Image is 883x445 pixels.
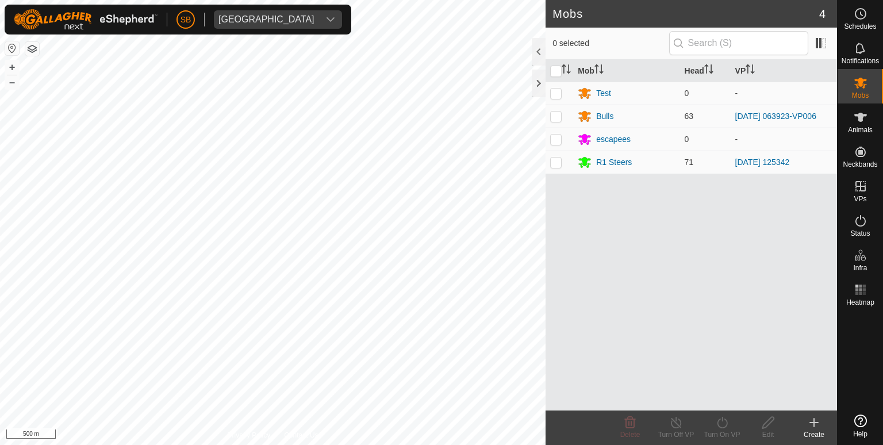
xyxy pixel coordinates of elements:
div: Test [596,87,611,99]
th: Head [680,60,731,82]
span: Mobs [852,92,869,99]
span: 63 [685,112,694,121]
span: Status [850,230,870,237]
span: Notifications [842,57,879,64]
span: Infra [853,264,867,271]
span: 71 [685,158,694,167]
p-sorticon: Activate to sort [746,66,755,75]
span: VPs [854,195,866,202]
span: Neckbands [843,161,877,168]
p-sorticon: Activate to sort [562,66,571,75]
span: Delete [620,431,640,439]
div: Create [791,429,837,440]
th: VP [731,60,837,82]
div: [GEOGRAPHIC_DATA] [218,15,314,24]
span: 0 [685,135,689,144]
span: Heatmap [846,299,874,306]
a: Privacy Policy [228,430,271,440]
span: Animals [848,126,873,133]
p-sorticon: Activate to sort [704,66,713,75]
a: Contact Us [284,430,318,440]
button: – [5,75,19,89]
td: - [731,82,837,105]
button: Map Layers [25,42,39,56]
div: R1 Steers [596,156,632,168]
th: Mob [573,60,679,82]
span: 4 [819,5,826,22]
a: [DATE] 063923-VP006 [735,112,816,121]
span: SB [181,14,191,26]
img: Gallagher Logo [14,9,158,30]
div: Bulls [596,110,613,122]
span: Tangihanga station [214,10,319,29]
div: Turn Off VP [653,429,699,440]
a: [DATE] 125342 [735,158,790,167]
a: Help [838,410,883,442]
span: Help [853,431,867,438]
span: 0 [685,89,689,98]
p-sorticon: Activate to sort [594,66,604,75]
h2: Mobs [552,7,819,21]
span: 0 selected [552,37,669,49]
button: Reset Map [5,41,19,55]
div: escapees [596,133,631,145]
div: Edit [745,429,791,440]
td: - [731,128,837,151]
div: Turn On VP [699,429,745,440]
input: Search (S) [669,31,808,55]
div: dropdown trigger [319,10,342,29]
span: Schedules [844,23,876,30]
button: + [5,60,19,74]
